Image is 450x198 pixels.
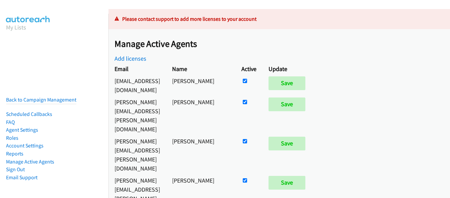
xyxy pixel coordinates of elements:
[6,142,44,149] a: Account Settings
[431,72,450,126] iframe: Resource Center
[166,63,235,75] th: Name
[269,97,305,111] input: Save
[166,96,235,135] td: [PERSON_NAME]
[6,158,54,165] a: Manage Active Agents
[393,169,445,193] iframe: Checklist
[166,75,235,96] td: [PERSON_NAME]
[269,137,305,150] input: Save
[166,135,235,175] td: [PERSON_NAME]
[6,174,37,181] a: Email Support
[108,75,166,96] td: [EMAIL_ADDRESS][DOMAIN_NAME]
[108,63,166,75] th: Email
[115,55,146,62] a: Add licenses
[6,135,18,141] a: Roles
[108,96,166,135] td: [PERSON_NAME][EMAIL_ADDRESS][PERSON_NAME][DOMAIN_NAME]
[262,63,314,75] th: Update
[115,15,444,23] p: Please contact support to add more licenses to your account
[269,176,305,189] input: Save
[6,150,23,157] a: Reports
[115,38,450,50] h2: Manage Active Agents
[6,119,15,125] a: FAQ
[6,166,25,173] a: Sign Out
[269,76,305,90] input: Save
[108,135,166,175] td: [PERSON_NAME][EMAIL_ADDRESS][PERSON_NAME][DOMAIN_NAME]
[235,63,262,75] th: Active
[6,127,38,133] a: Agent Settings
[6,111,52,117] a: Scheduled Callbacks
[6,23,26,31] a: My Lists
[6,96,76,103] a: Back to Campaign Management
